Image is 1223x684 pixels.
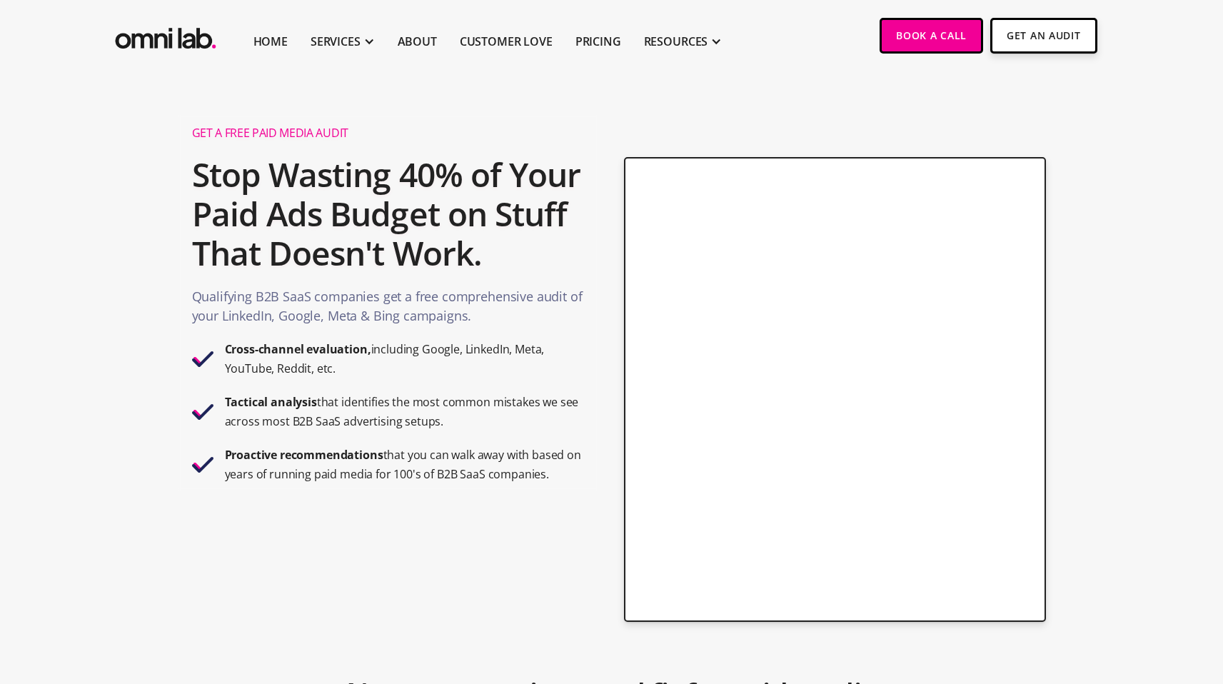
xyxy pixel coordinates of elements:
[192,287,585,333] p: Qualifying B2B SaaS companies get a free comprehensive audit of your LinkedIn, Google, Meta & Bin...
[311,33,361,50] div: SERVICES
[575,33,621,50] a: Pricing
[112,18,219,53] a: home
[648,194,1022,585] iframe: Form 0
[192,126,585,141] h1: Get a Free Paid Media Audit
[225,447,383,463] strong: Proactive recommendations
[225,394,317,410] strong: Tactical analysis
[460,33,553,50] a: Customer Love
[880,18,983,54] a: Book a Call
[253,33,288,50] a: Home
[644,33,708,50] div: RESOURCES
[225,341,545,376] strong: including Google, LinkedIn, Meta, YouTube, Reddit, etc.
[225,341,371,357] strong: Cross-channel evaluation,
[398,33,437,50] a: About
[225,447,581,482] strong: that you can walk away with based on years of running paid media for 100's of B2B SaaS companies.
[112,18,219,53] img: Omni Lab: B2B SaaS Demand Generation Agency
[192,148,585,281] h2: Stop Wasting 40% of Your Paid Ads Budget on Stuff That Doesn't Work.
[225,394,579,429] strong: that identifies the most common mistakes we see across most B2B SaaS advertising setups.
[990,18,1097,54] a: Get An Audit
[1152,615,1223,684] iframe: Chat Widget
